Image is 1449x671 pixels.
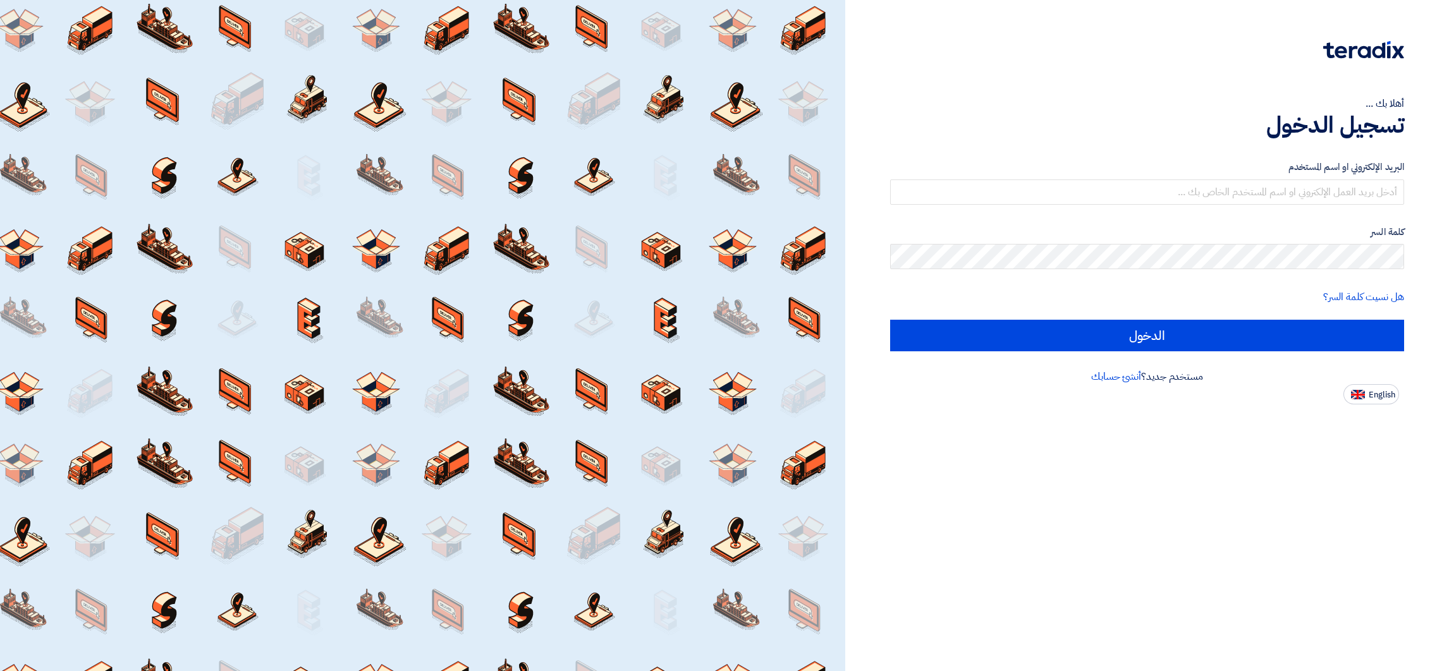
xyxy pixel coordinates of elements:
label: البريد الإلكتروني او اسم المستخدم [890,160,1404,174]
h1: تسجيل الدخول [890,111,1404,139]
a: أنشئ حسابك [1091,369,1141,384]
a: هل نسيت كلمة السر؟ [1323,289,1404,305]
input: أدخل بريد العمل الإلكتروني او اسم المستخدم الخاص بك ... [890,179,1404,205]
div: مستخدم جديد؟ [890,369,1404,384]
span: English [1369,390,1395,399]
img: en-US.png [1351,390,1365,399]
label: كلمة السر [890,225,1404,239]
img: Teradix logo [1323,41,1404,59]
div: أهلا بك ... [890,96,1404,111]
input: الدخول [890,320,1404,351]
button: English [1343,384,1399,404]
